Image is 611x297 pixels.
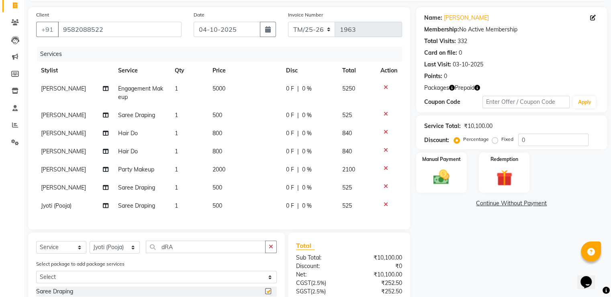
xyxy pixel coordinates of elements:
[424,49,457,57] div: Card on file:
[36,11,49,19] label: Client
[302,202,312,210] span: 0 %
[490,156,518,163] label: Redemption
[36,287,73,296] div: Saree Draping
[482,96,570,108] input: Enter Offer / Coupon Code
[491,168,517,188] img: _gift.svg
[313,280,325,286] span: 2.5%
[349,262,408,270] div: ₹0
[424,136,449,144] div: Discount:
[458,37,467,45] div: 332
[444,72,447,80] div: 0
[573,96,596,108] button: Apply
[302,147,312,156] span: 0 %
[424,122,461,130] div: Service Total:
[444,14,489,22] a: [PERSON_NAME]
[342,111,352,119] span: 525
[296,288,311,295] span: SGST
[297,165,299,174] span: |
[175,130,178,137] span: 1
[41,111,86,119] span: [PERSON_NAME]
[342,148,352,155] span: 840
[297,147,299,156] span: |
[286,111,294,120] span: 0 F
[36,260,125,268] label: Select package to add package services
[424,25,599,34] div: No Active Membership
[290,279,349,287] div: ( )
[146,241,266,253] input: Search or Scan
[118,184,155,191] span: Saree Draping
[213,111,222,119] span: 500
[41,148,86,155] span: [PERSON_NAME]
[342,202,352,209] span: 525
[286,202,294,210] span: 0 F
[175,202,178,209] span: 1
[41,202,72,209] span: Jyoti (Pooja)
[349,270,408,279] div: ₹10,100.00
[170,62,208,80] th: Qty
[424,60,451,69] div: Last Visit:
[194,11,204,19] label: Date
[424,98,482,106] div: Coupon Code
[349,279,408,287] div: ₹252.50
[118,111,155,119] span: Saree Draping
[302,85,312,93] span: 0 %
[459,49,462,57] div: 0
[297,184,299,192] span: |
[41,184,86,191] span: [PERSON_NAME]
[296,279,311,287] span: CGST
[422,156,461,163] label: Manual Payment
[342,166,355,173] span: 2100
[286,165,294,174] span: 0 F
[455,84,474,92] span: Prepaid
[286,85,294,93] span: 0 F
[418,199,605,208] a: Continue Without Payment
[286,147,294,156] span: 0 F
[453,60,483,69] div: 03-10-2025
[463,136,489,143] label: Percentage
[41,85,86,92] span: [PERSON_NAME]
[118,202,155,209] span: Saree Draping
[290,254,349,262] div: Sub Total:
[342,184,352,191] span: 525
[213,130,222,137] span: 800
[36,62,113,80] th: Stylist
[424,37,456,45] div: Total Visits:
[302,165,312,174] span: 0 %
[337,62,376,80] th: Total
[290,262,349,270] div: Discount:
[577,265,603,289] iframe: chat widget
[281,62,337,80] th: Disc
[342,85,355,92] span: 5250
[312,288,324,295] span: 2.5%
[424,25,459,34] div: Membership:
[213,166,225,173] span: 2000
[464,122,492,130] div: ₹10,100.00
[302,111,312,120] span: 0 %
[297,111,299,120] span: |
[501,136,513,143] label: Fixed
[37,47,408,62] div: Services
[175,85,178,92] span: 1
[213,184,222,191] span: 500
[428,168,454,186] img: _cash.svg
[349,287,408,296] div: ₹252.50
[213,85,225,92] span: 5000
[175,148,178,155] span: 1
[58,22,182,37] input: Search by Name/Mobile/Email/Code
[41,166,86,173] span: [PERSON_NAME]
[213,148,222,155] span: 800
[288,11,323,19] label: Invoice Number
[424,84,449,92] span: Packages
[296,241,315,250] span: Total
[349,254,408,262] div: ₹10,100.00
[208,62,281,80] th: Price
[290,287,349,296] div: ( )
[175,184,178,191] span: 1
[424,14,442,22] div: Name:
[118,166,154,173] span: Party Makeup
[213,202,222,209] span: 500
[342,130,352,137] span: 840
[302,129,312,138] span: 0 %
[376,62,402,80] th: Action
[297,129,299,138] span: |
